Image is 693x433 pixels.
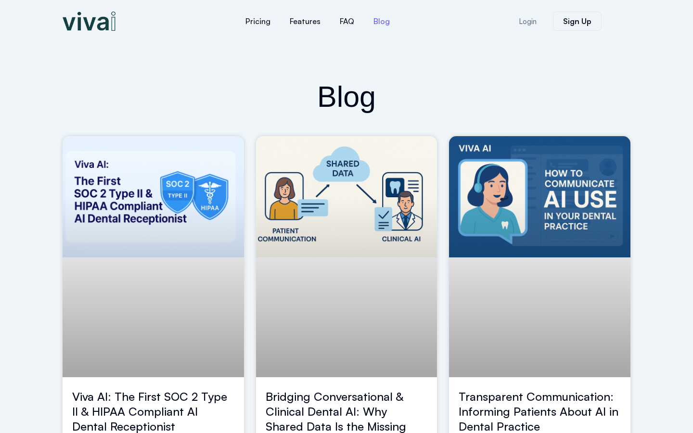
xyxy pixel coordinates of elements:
a: Pricing [236,10,280,33]
a: FAQ [330,10,364,33]
nav: Menu [178,10,457,33]
a: Sign Up [553,12,602,31]
span: Login [519,18,537,25]
h2: Blog [63,78,630,116]
a: Login [507,12,548,31]
a: Blog [364,10,399,33]
span: Sign Up [563,17,591,25]
a: Features [280,10,330,33]
a: viva ai dental receptionist soc2 and hipaa compliance [63,136,244,377]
